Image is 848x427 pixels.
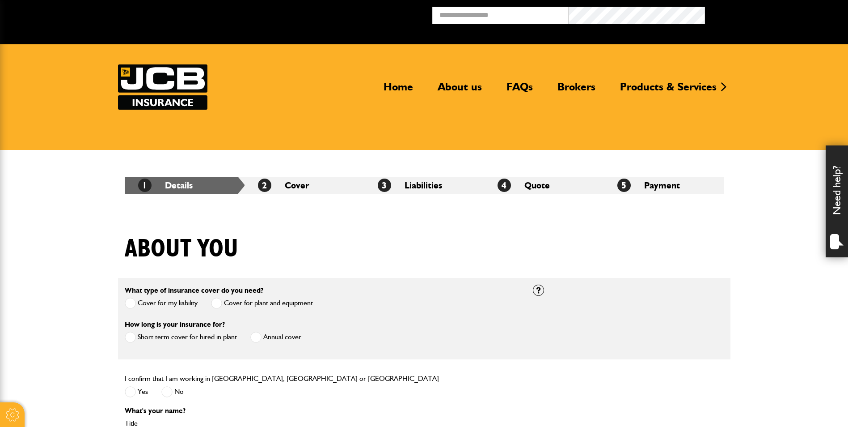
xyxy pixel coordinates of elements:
a: Home [377,80,420,101]
a: About us [431,80,489,101]
h1: About you [125,234,238,264]
label: No [161,386,184,397]
label: Yes [125,386,148,397]
li: Quote [484,177,604,194]
span: 5 [617,179,631,192]
label: How long is your insurance for? [125,321,225,328]
img: JCB Insurance Services logo [118,64,207,110]
a: JCB Insurance Services [118,64,207,110]
label: Cover for my liability [125,298,198,309]
li: Details [125,177,245,194]
label: I confirm that I am working in [GEOGRAPHIC_DATA], [GEOGRAPHIC_DATA] or [GEOGRAPHIC_DATA] [125,375,439,382]
label: Annual cover [250,332,301,343]
a: FAQs [500,80,540,101]
div: Need help? [826,145,848,257]
label: Short term cover for hired in plant [125,332,237,343]
span: 2 [258,179,271,192]
label: Title [125,420,519,427]
a: Brokers [551,80,602,101]
li: Payment [604,177,724,194]
li: Liabilities [364,177,484,194]
label: What type of insurance cover do you need? [125,287,263,294]
button: Broker Login [705,7,841,21]
label: Cover for plant and equipment [211,298,313,309]
span: 1 [138,179,152,192]
li: Cover [245,177,364,194]
span: 4 [498,179,511,192]
a: Products & Services [613,80,723,101]
span: 3 [378,179,391,192]
p: What's your name? [125,407,519,414]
